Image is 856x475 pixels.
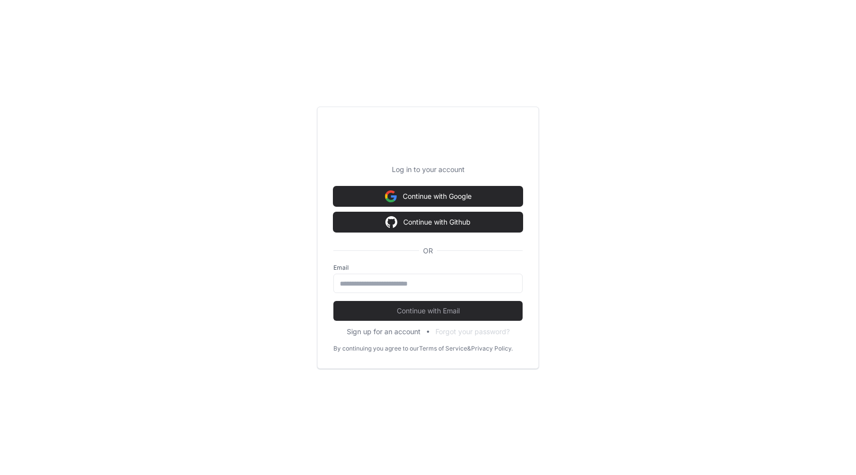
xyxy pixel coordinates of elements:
label: Email [333,264,523,272]
button: Continue with Google [333,186,523,206]
div: & [467,345,471,353]
a: Privacy Policy. [471,345,513,353]
button: Continue with Github [333,212,523,232]
img: Sign in with google [385,212,397,232]
span: Continue with Email [333,306,523,316]
a: Terms of Service [419,345,467,353]
button: Forgot your password? [435,327,510,337]
button: Continue with Email [333,301,523,321]
button: Sign up for an account [347,327,421,337]
div: By continuing you agree to our [333,345,419,353]
img: Sign in with google [385,186,397,206]
p: Log in to your account [333,165,523,175]
span: OR [419,246,437,256]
